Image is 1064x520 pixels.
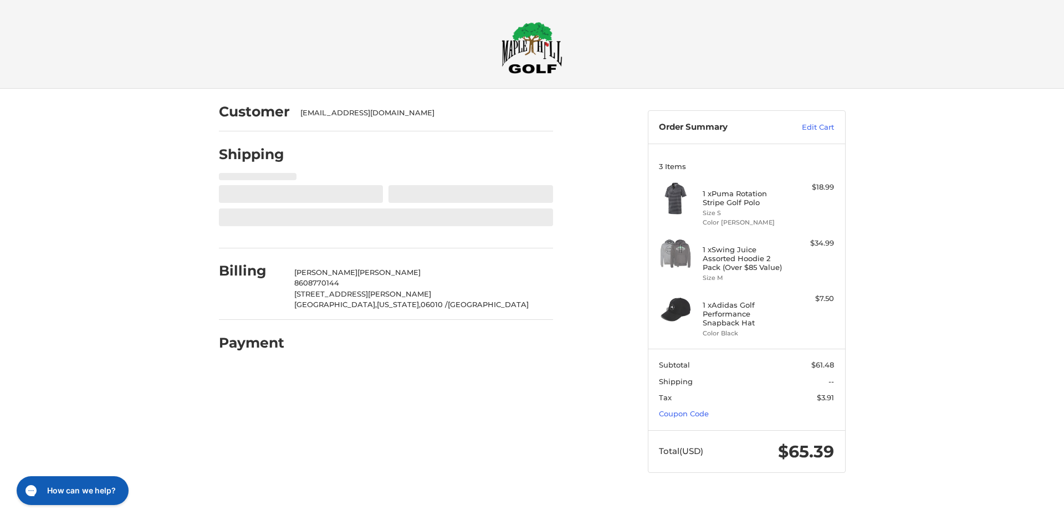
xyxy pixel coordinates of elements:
[357,268,421,277] span: [PERSON_NAME]
[703,208,787,218] li: Size S
[790,182,834,193] div: $18.99
[828,377,834,386] span: --
[703,300,787,328] h4: 1 x Adidas Golf Performance Snapback Hat
[790,293,834,304] div: $7.50
[778,122,834,133] a: Edit Cart
[219,103,290,120] h2: Customer
[703,245,787,272] h4: 1 x Swing Juice Assorted Hoodie 2 Pack (Over $85 Value)
[377,300,421,309] span: [US_STATE],
[294,300,377,309] span: [GEOGRAPHIC_DATA],
[294,268,357,277] span: [PERSON_NAME]
[448,300,529,309] span: [GEOGRAPHIC_DATA]
[659,446,703,456] span: Total (USD)
[790,238,834,249] div: $34.99
[11,472,132,509] iframe: Gorgias live chat messenger
[659,360,690,369] span: Subtotal
[659,393,672,402] span: Tax
[703,218,787,227] li: Color [PERSON_NAME]
[294,278,339,287] span: 8608770144
[778,441,834,462] span: $65.39
[421,300,448,309] span: 06010 /
[300,108,542,119] div: [EMAIL_ADDRESS][DOMAIN_NAME]
[294,289,431,298] span: [STREET_ADDRESS][PERSON_NAME]
[703,329,787,338] li: Color Black
[703,273,787,283] li: Size M
[811,360,834,369] span: $61.48
[502,22,562,74] img: Maple Hill Golf
[659,122,778,133] h3: Order Summary
[703,189,787,207] h4: 1 x Puma Rotation Stripe Golf Polo
[659,162,834,171] h3: 3 Items
[219,334,284,351] h2: Payment
[659,409,709,418] a: Coupon Code
[219,146,284,163] h2: Shipping
[817,393,834,402] span: $3.91
[659,377,693,386] span: Shipping
[219,262,284,279] h2: Billing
